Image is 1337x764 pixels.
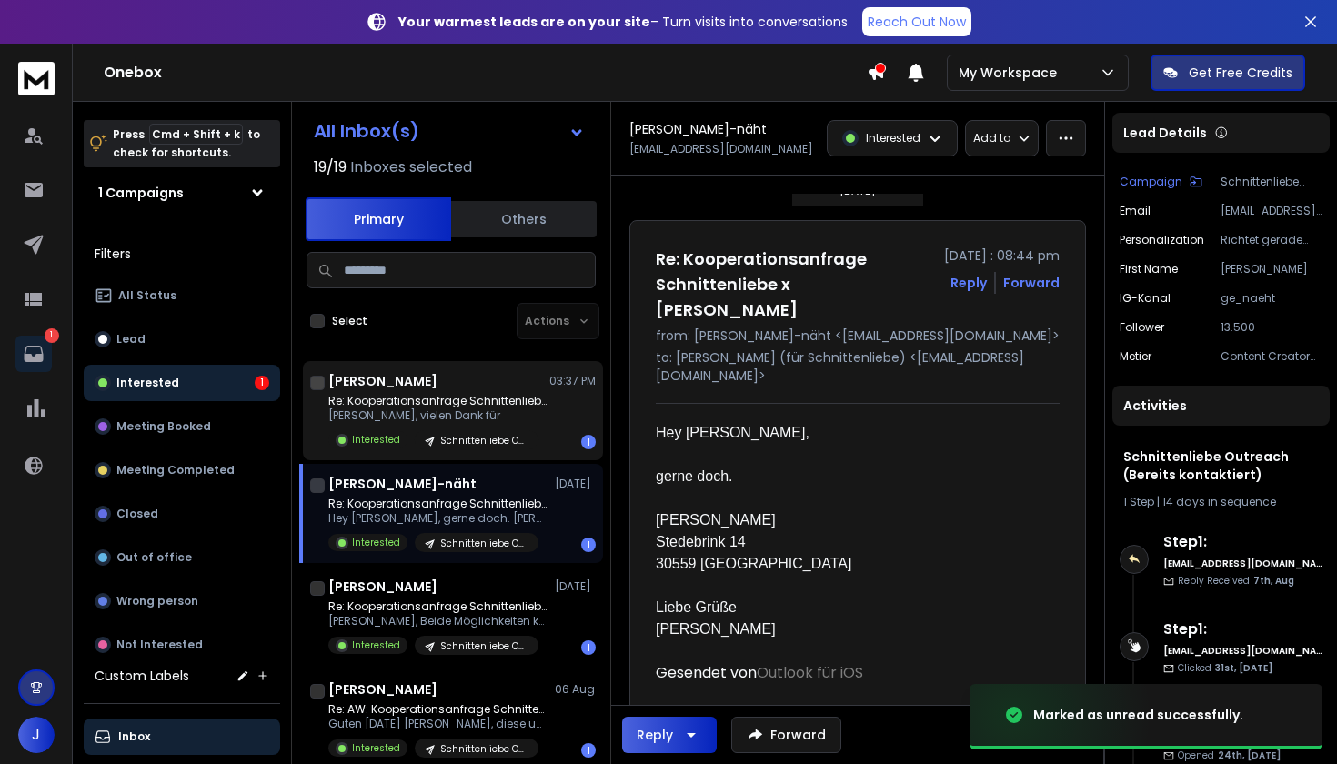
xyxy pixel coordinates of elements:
[629,120,767,138] h1: [PERSON_NAME]-näht
[1178,574,1294,588] p: Reply Received
[299,113,599,149] button: All Inbox(s)
[18,717,55,753] button: J
[1178,661,1272,675] p: Clicked
[656,597,1045,618] div: Liebe Grüße
[84,321,280,357] button: Lead
[1120,175,1182,189] p: Campaign
[118,729,150,744] p: Inbox
[1163,618,1322,640] h6: Step 1 :
[116,463,235,477] p: Meeting Completed
[84,627,280,663] button: Not Interested
[15,336,52,372] a: 1
[314,156,347,178] span: 19 / 19
[1221,233,1322,247] p: Richtet gerade sein Kreativzimmer neu ein und hier könnte ein "Kreativwagen" (statt Nähwagen) ein...
[1112,386,1330,426] div: Activities
[104,62,867,84] h1: Onebox
[959,64,1064,82] p: My Workspace
[328,702,547,717] p: Re: AW: Kooperationsanfrage Schnittenliebe x
[350,156,472,178] h3: Inboxes selected
[398,13,848,31] p: – Turn visits into conversations
[622,717,717,753] button: Reply
[352,741,400,755] p: Interested
[581,435,596,449] div: 1
[328,408,547,423] p: [PERSON_NAME], vielen Dank für
[555,477,596,491] p: [DATE]
[328,394,547,408] p: Re: Kooperationsanfrage Schnittenliebe x [PERSON_NAME]
[98,184,184,202] h1: 1 Campaigns
[84,719,280,755] button: Inbox
[1163,644,1322,658] h6: [EMAIL_ADDRESS][DOMAIN_NAME]
[149,124,243,145] span: Cmd + Shift + k
[45,328,59,343] p: 1
[656,618,1045,640] div: [PERSON_NAME]
[581,743,596,758] div: 1
[944,246,1060,265] p: [DATE] : 08:44 pm
[1123,494,1154,509] span: 1 Step
[398,13,650,31] strong: Your warmest leads are on your site
[352,433,400,447] p: Interested
[328,511,547,526] p: Hey [PERSON_NAME], gerne doch. [PERSON_NAME] 14 30559
[1033,706,1243,724] div: Marked as unread successfully.
[328,578,437,596] h1: [PERSON_NAME]
[862,7,971,36] a: Reach Out Now
[1163,531,1322,553] h6: Step 1 :
[868,13,966,31] p: Reach Out Now
[332,314,367,328] label: Select
[656,246,933,323] h1: Re: Kooperationsanfrage Schnittenliebe x [PERSON_NAME]
[581,640,596,655] div: 1
[328,497,547,511] p: Re: Kooperationsanfrage Schnittenliebe x [PERSON_NAME]
[328,614,547,628] p: [PERSON_NAME], Beide Möglichkeiten kann ich
[116,507,158,521] p: Closed
[757,662,863,683] a: Outlook für iOS
[328,599,547,614] p: Re: Kooperationsanfrage Schnittenliebe x Suska
[116,550,192,565] p: Out of office
[116,332,146,347] p: Lead
[352,536,400,549] p: Interested
[1221,291,1322,306] p: ge_naeht
[731,717,841,753] button: Forward
[656,327,1060,345] p: from: [PERSON_NAME]-näht <[EMAIL_ADDRESS][DOMAIN_NAME]>
[113,126,260,162] p: Press to check for shortcuts.
[1151,55,1305,91] button: Get Free Credits
[84,365,280,401] button: Interested1
[84,408,280,445] button: Meeting Booked
[95,667,189,685] h3: Custom Labels
[555,682,596,697] p: 06 Aug
[84,539,280,576] button: Out of office
[328,717,547,731] p: Guten [DATE] [PERSON_NAME], diese und
[118,288,176,303] p: All Status
[656,422,1045,444] div: Hey [PERSON_NAME],
[1003,274,1060,292] div: Forward
[555,579,596,594] p: [DATE]
[84,452,280,488] button: Meeting Completed
[328,475,477,493] h1: [PERSON_NAME]-näht
[549,374,596,388] p: 03:37 PM
[440,434,528,447] p: Schnittenliebe Outreach (Bereits kontaktiert)
[656,553,1045,575] div: 30559 [GEOGRAPHIC_DATA]
[629,142,813,156] p: [EMAIL_ADDRESS][DOMAIN_NAME]
[1221,175,1322,189] p: Schnittenliebe Outreach (Bereits kontaktiert)
[1163,557,1322,570] h6: [EMAIL_ADDRESS][DOMAIN_NAME]
[84,277,280,314] button: All Status
[973,131,1010,146] p: Add to
[116,594,198,608] p: Wrong person
[451,199,597,239] button: Others
[1120,204,1151,218] p: Email
[116,638,203,652] p: Not Interested
[1123,447,1319,484] h1: Schnittenliebe Outreach (Bereits kontaktiert)
[656,466,1045,488] div: gerne doch.
[1221,349,1322,364] p: Content Creator auch fürs Plotten
[656,348,1060,385] p: to: [PERSON_NAME] (für Schnittenliebe) <[EMAIL_ADDRESS][DOMAIN_NAME]>
[84,175,280,211] button: 1 Campaigns
[440,639,528,653] p: Schnittenliebe Outreach (Bereits kontaktiert)
[656,509,1045,531] div: [PERSON_NAME]
[1123,124,1207,142] p: Lead Details
[1221,204,1322,218] p: [EMAIL_ADDRESS][DOMAIN_NAME]
[581,538,596,552] div: 1
[1253,574,1294,588] span: 7th, Aug
[1189,64,1292,82] p: Get Free Credits
[1221,262,1322,276] p: [PERSON_NAME]
[1162,494,1276,509] span: 14 days in sequence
